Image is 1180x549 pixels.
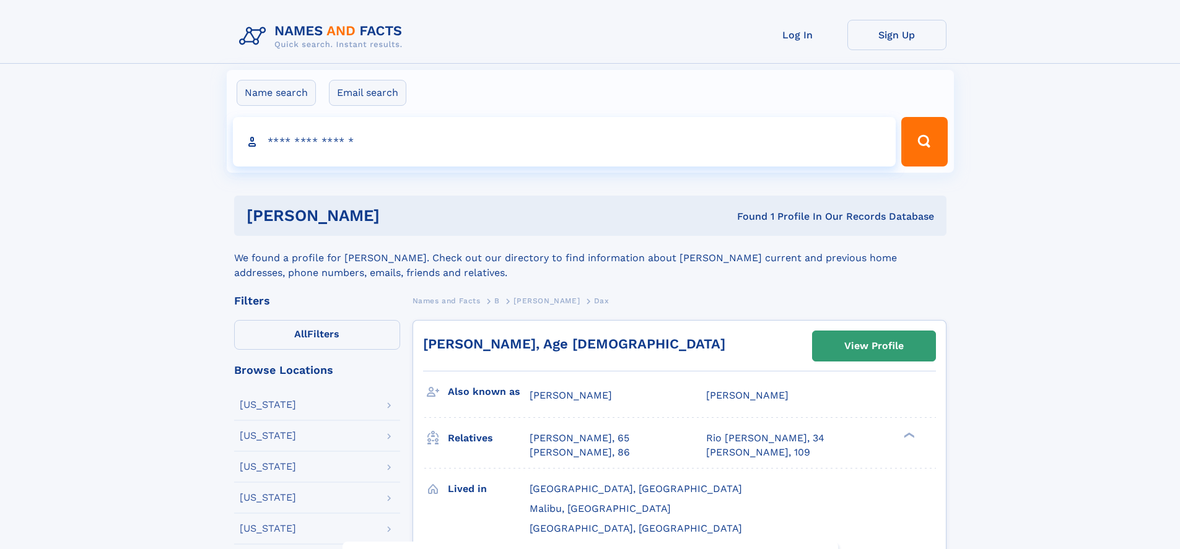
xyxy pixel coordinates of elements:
[240,524,296,534] div: [US_STATE]
[558,210,934,223] div: Found 1 Profile In Our Records Database
[240,493,296,503] div: [US_STATE]
[514,296,580,305] span: [PERSON_NAME]
[240,462,296,472] div: [US_STATE]
[234,320,400,350] label: Filters
[448,428,530,449] h3: Relatives
[748,20,847,50] a: Log In
[494,293,500,308] a: B
[847,20,946,50] a: Sign Up
[706,389,789,401] span: [PERSON_NAME]
[234,365,400,376] div: Browse Locations
[448,381,530,402] h3: Also known as
[514,293,580,308] a: [PERSON_NAME]
[329,80,406,106] label: Email search
[240,400,296,410] div: [US_STATE]
[237,80,316,106] label: Name search
[706,446,810,459] a: [PERSON_NAME], 109
[448,478,530,499] h3: Lived in
[530,522,742,534] span: [GEOGRAPHIC_DATA], [GEOGRAPHIC_DATA]
[813,331,935,361] a: View Profile
[233,117,896,166] input: search input
[234,236,946,280] div: We found a profile for [PERSON_NAME]. Check out our directory to find information about [PERSON_N...
[413,293,481,308] a: Names and Facts
[234,295,400,306] div: Filters
[240,431,296,441] div: [US_STATE]
[530,389,612,401] span: [PERSON_NAME]
[294,328,307,340] span: All
[234,20,413,53] img: Logo Names and Facts
[530,483,742,495] span: [GEOGRAPHIC_DATA], [GEOGRAPHIC_DATA]
[594,296,610,305] span: Dax
[423,336,725,352] a: [PERSON_NAME], Age [DEMOGRAPHIC_DATA]
[901,431,916,439] div: ❯
[844,332,904,360] div: View Profile
[494,296,500,305] span: B
[901,117,947,166] button: Search Button
[530,431,629,445] a: [PERSON_NAME], 65
[530,446,630,459] a: [PERSON_NAME], 86
[706,431,824,445] a: Rio [PERSON_NAME], 34
[247,208,559,223] h1: [PERSON_NAME]
[530,503,671,514] span: Malibu, [GEOGRAPHIC_DATA]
